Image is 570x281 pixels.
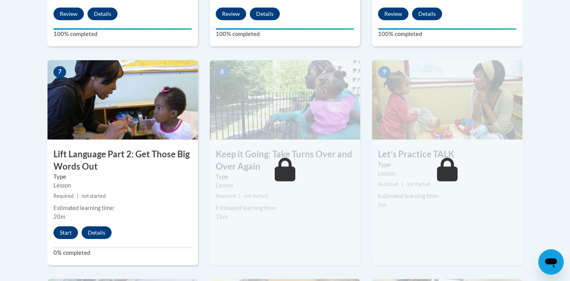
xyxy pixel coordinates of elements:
label: 100% completed [216,30,354,38]
label: 0% completed [53,249,192,257]
div: Estimated learning time: [53,204,192,212]
h3: Lift Language Part 2: Get Those Big Words Out [47,148,198,173]
button: Details [87,8,118,20]
img: Course Image [210,60,360,140]
iframe: Button to launch messaging window [538,249,564,275]
span: 7 [53,66,66,78]
span: Required [53,193,74,199]
button: Start [53,226,78,239]
span: | [401,181,403,187]
span: not started [406,181,430,187]
div: Lesson [53,181,192,190]
div: Lesson [216,181,354,190]
img: Course Image [47,60,198,140]
span: 20m [53,213,65,220]
span: | [239,193,241,199]
div: Lesson [378,169,517,178]
label: 100% completed [53,30,192,38]
label: Type [216,172,354,181]
img: Course Image [372,60,522,140]
button: Details [82,226,112,239]
span: not started [244,193,268,199]
button: Review [53,8,84,20]
span: 8 [216,66,228,78]
label: Type [53,172,192,181]
div: Your progress [216,28,354,30]
button: Details [250,8,280,20]
div: Your progress [53,28,192,30]
button: Details [412,8,442,20]
h3: Keep it Going: Take Turns Over and Over Again [210,148,360,173]
label: Type [378,161,517,169]
span: 9 [378,66,391,78]
div: Estimated learning time: [378,192,517,201]
button: Review [216,8,246,20]
span: 15m [216,213,228,220]
span: | [77,193,78,199]
button: Review [378,8,408,20]
label: 100% completed [378,30,517,38]
span: Required [216,193,236,199]
span: 5m [378,201,386,208]
span: Required [378,181,398,187]
span: not started [82,193,106,199]
div: Your progress [378,28,517,30]
div: Estimated learning time: [216,204,354,212]
h3: Let’s Practice TALK [372,148,522,161]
